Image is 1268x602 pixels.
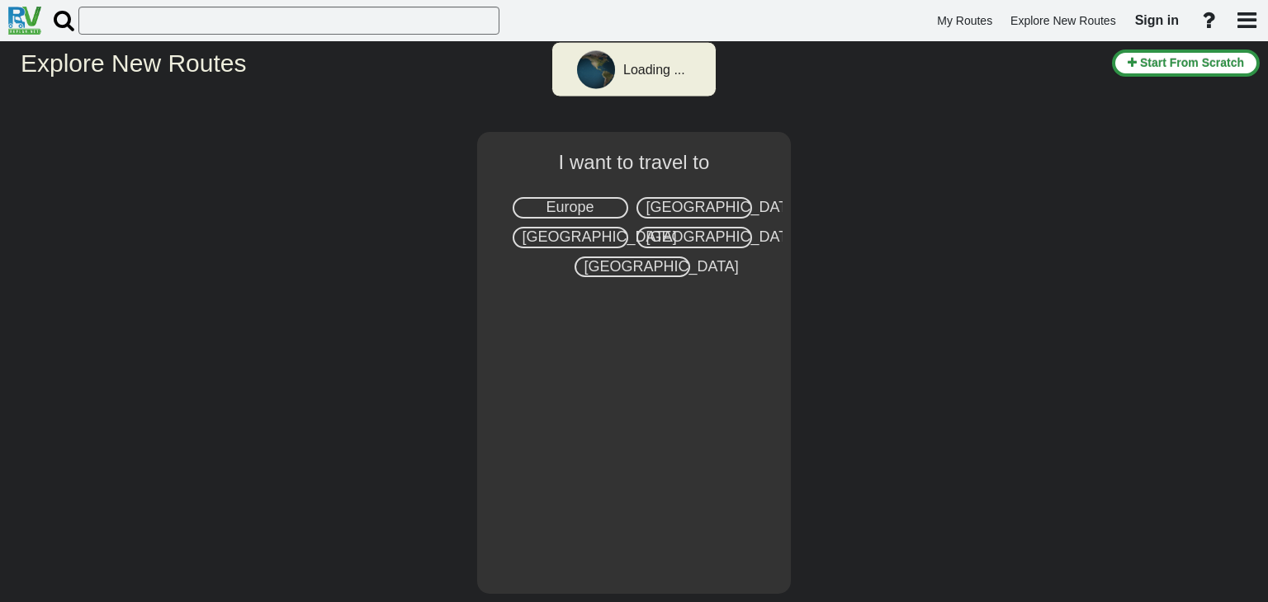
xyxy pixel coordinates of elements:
[21,49,1100,77] h2: Explore New Routes
[1128,3,1186,38] a: Sign in
[8,7,41,35] img: RvPlanetLogo.png
[623,61,685,80] div: Loading ...
[930,5,1000,37] a: My Routes
[646,199,801,215] span: [GEOGRAPHIC_DATA]
[646,228,801,245] span: [GEOGRAPHIC_DATA]
[559,151,710,173] span: I want to travel to
[546,199,594,215] span: Europe
[584,258,739,275] span: [GEOGRAPHIC_DATA]
[1135,13,1179,27] span: Sign in
[937,14,992,27] span: My Routes
[575,256,690,278] div: [GEOGRAPHIC_DATA]
[1112,49,1260,77] button: Start From Scratch
[513,227,628,248] div: [GEOGRAPHIC_DATA]
[1140,56,1244,69] span: Start From Scratch
[513,197,628,219] div: Europe
[1010,14,1116,27] span: Explore New Routes
[523,228,677,245] span: [GEOGRAPHIC_DATA]
[636,227,752,248] div: [GEOGRAPHIC_DATA]
[636,197,752,219] div: [GEOGRAPHIC_DATA]
[1003,5,1124,37] a: Explore New Routes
